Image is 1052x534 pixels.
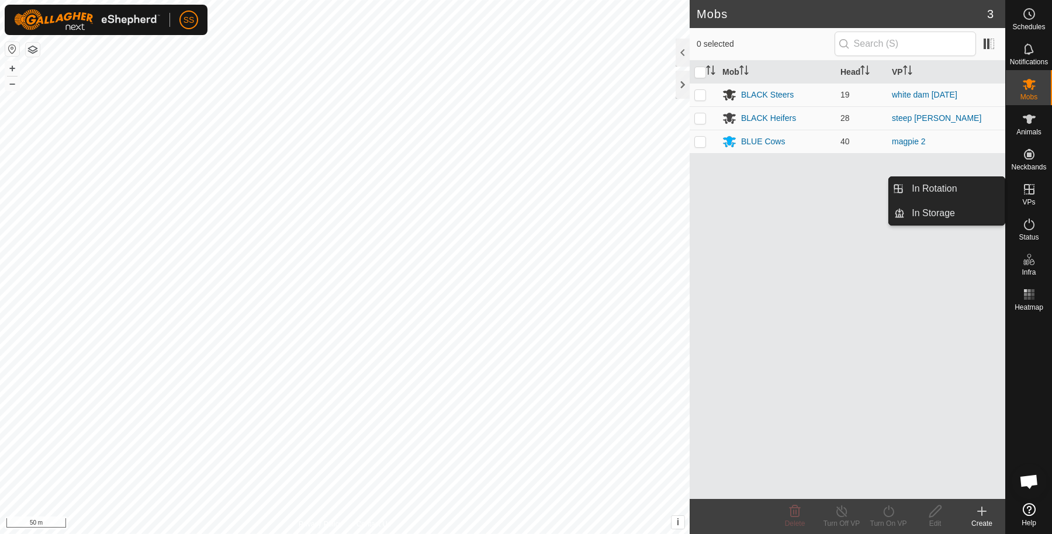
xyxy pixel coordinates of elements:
span: 3 [987,5,994,23]
li: In Rotation [889,177,1005,200]
span: Mobs [1020,93,1037,100]
a: white dam [DATE] [892,90,957,99]
span: SS [184,14,195,26]
span: In Storage [912,206,955,220]
li: In Storage [889,202,1005,225]
a: Contact Us [357,519,391,529]
button: Map Layers [26,43,40,57]
a: In Rotation [905,177,1005,200]
span: Help [1022,519,1036,526]
div: Open chat [1012,464,1047,499]
h2: Mobs [697,7,987,21]
button: + [5,61,19,75]
p-sorticon: Activate to sort [903,67,912,77]
span: In Rotation [912,182,957,196]
div: Turn On VP [865,518,912,529]
span: Heatmap [1015,304,1043,311]
p-sorticon: Activate to sort [706,67,715,77]
span: Infra [1022,269,1036,276]
a: steep [PERSON_NAME] [892,113,981,123]
span: 0 selected [697,38,835,50]
th: VP [887,61,1005,84]
a: In Storage [905,202,1005,225]
th: Head [836,61,887,84]
span: VPs [1022,199,1035,206]
span: Neckbands [1011,164,1046,171]
div: BLACK Heifers [741,112,796,124]
span: Schedules [1012,23,1045,30]
span: 28 [840,113,850,123]
a: magpie 2 [892,137,926,146]
th: Mob [718,61,836,84]
a: Help [1006,498,1052,531]
span: Status [1019,234,1039,241]
span: Animals [1016,129,1041,136]
button: Reset Map [5,42,19,56]
p-sorticon: Activate to sort [860,67,870,77]
span: 19 [840,90,850,99]
div: BLACK Steers [741,89,794,101]
span: Delete [785,519,805,528]
button: – [5,77,19,91]
p-sorticon: Activate to sort [739,67,749,77]
div: Edit [912,518,958,529]
input: Search (S) [835,32,976,56]
a: Privacy Policy [299,519,342,529]
div: Create [958,518,1005,529]
img: Gallagher Logo [14,9,160,30]
span: i [677,517,679,527]
span: Notifications [1010,58,1048,65]
button: i [672,516,684,529]
div: BLUE Cows [741,136,785,148]
span: 40 [840,137,850,146]
div: Turn Off VP [818,518,865,529]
